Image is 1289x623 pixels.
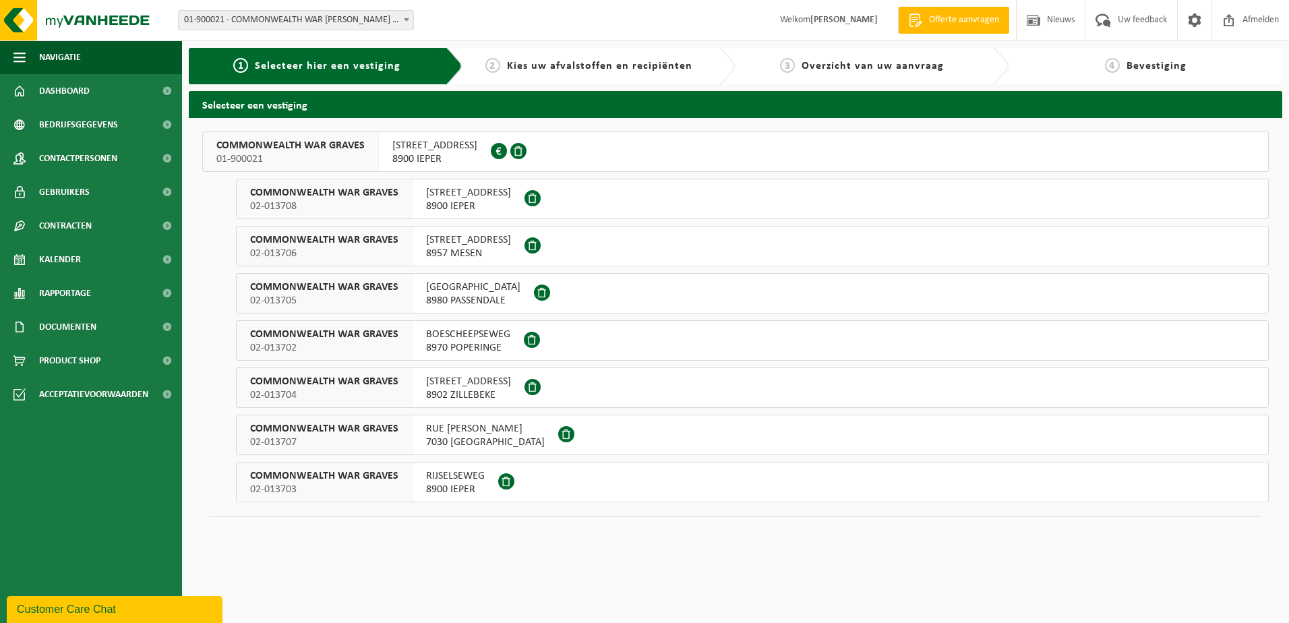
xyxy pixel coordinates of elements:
span: [STREET_ADDRESS] [426,375,511,388]
span: COMMONWEALTH WAR GRAVES [216,139,365,152]
iframe: chat widget [7,593,225,623]
span: Kies uw afvalstoffen en recipiënten [507,61,692,71]
span: RIJSELSEWEG [426,469,485,483]
span: COMMONWEALTH WAR GRAVES [250,328,398,341]
button: COMMONWEALTH WAR GRAVES 02-013706 [STREET_ADDRESS]8957 MESEN [236,226,1269,266]
span: 02-013702 [250,341,398,355]
span: [STREET_ADDRESS] [426,233,511,247]
span: Rapportage [39,276,91,310]
span: 3 [780,58,795,73]
button: COMMONWEALTH WAR GRAVES 02-013707 RUE [PERSON_NAME]7030 [GEOGRAPHIC_DATA] [236,415,1269,455]
span: COMMONWEALTH WAR GRAVES [250,280,398,294]
button: COMMONWEALTH WAR GRAVES 01-900021 [STREET_ADDRESS]8900 IEPER [202,131,1269,172]
span: 8900 IEPER [426,483,485,496]
span: Gebruikers [39,175,90,209]
span: 02-013708 [250,200,398,213]
span: Overzicht van uw aanvraag [802,61,944,71]
span: Kalender [39,243,81,276]
span: Bedrijfsgegevens [39,108,118,142]
span: Navigatie [39,40,81,74]
span: Selecteer hier een vestiging [255,61,400,71]
span: Offerte aanvragen [926,13,1002,27]
span: 8980 PASSENDALE [426,294,520,307]
span: [STREET_ADDRESS] [426,186,511,200]
span: Documenten [39,310,96,344]
span: Contactpersonen [39,142,117,175]
span: [STREET_ADDRESS] [392,139,477,152]
span: 1 [233,58,248,73]
span: 4 [1105,58,1120,73]
span: BOESCHEEPSEWEG [426,328,510,341]
span: Product Shop [39,344,100,378]
span: COMMONWEALTH WAR GRAVES [250,233,398,247]
h2: Selecteer een vestiging [189,91,1282,117]
span: 01-900021 - COMMONWEALTH WAR GRAVES - IEPER [178,10,414,30]
span: 8957 MESEN [426,247,511,260]
span: 8970 POPERINGE [426,341,510,355]
span: Bevestiging [1127,61,1187,71]
button: COMMONWEALTH WAR GRAVES 02-013702 BOESCHEEPSEWEG8970 POPERINGE [236,320,1269,361]
span: 02-013704 [250,388,398,402]
a: Offerte aanvragen [898,7,1009,34]
span: 01-900021 [216,152,365,166]
strong: [PERSON_NAME] [810,15,878,25]
span: COMMONWEALTH WAR GRAVES [250,469,398,483]
span: Contracten [39,209,92,243]
span: 8902 ZILLEBEKE [426,388,511,402]
button: COMMONWEALTH WAR GRAVES 02-013703 RIJSELSEWEG8900 IEPER [236,462,1269,502]
span: 01-900021 - COMMONWEALTH WAR GRAVES - IEPER [179,11,413,30]
span: Dashboard [39,74,90,108]
span: 2 [485,58,500,73]
span: Acceptatievoorwaarden [39,378,148,411]
span: 02-013705 [250,294,398,307]
span: 02-013706 [250,247,398,260]
span: [GEOGRAPHIC_DATA] [426,280,520,294]
span: 7030 [GEOGRAPHIC_DATA] [426,436,545,449]
button: COMMONWEALTH WAR GRAVES 02-013705 [GEOGRAPHIC_DATA]8980 PASSENDALE [236,273,1269,314]
span: COMMONWEALTH WAR GRAVES [250,422,398,436]
button: COMMONWEALTH WAR GRAVES 02-013708 [STREET_ADDRESS]8900 IEPER [236,179,1269,219]
span: COMMONWEALTH WAR GRAVES [250,375,398,388]
span: RUE [PERSON_NAME] [426,422,545,436]
span: 02-013707 [250,436,398,449]
span: COMMONWEALTH WAR GRAVES [250,186,398,200]
span: 02-013703 [250,483,398,496]
span: 8900 IEPER [426,200,511,213]
span: 8900 IEPER [392,152,477,166]
button: COMMONWEALTH WAR GRAVES 02-013704 [STREET_ADDRESS]8902 ZILLEBEKE [236,367,1269,408]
